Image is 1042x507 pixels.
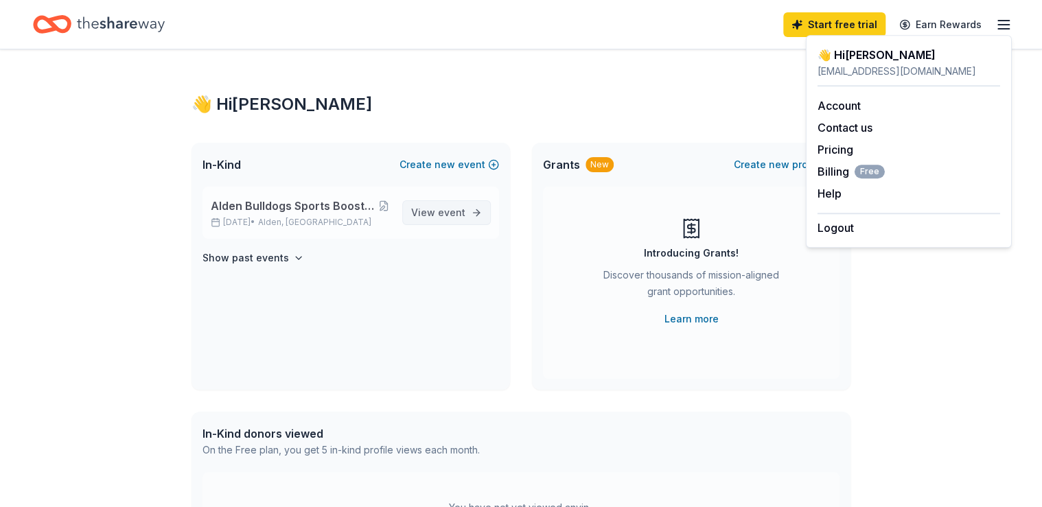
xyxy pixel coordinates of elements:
[769,156,789,173] span: new
[818,63,1000,80] div: [EMAIL_ADDRESS][DOMAIN_NAME]
[202,425,480,442] div: In-Kind donors viewed
[734,156,840,173] button: Createnewproject
[211,217,391,228] p: [DATE] •
[202,250,289,266] h4: Show past events
[783,12,885,37] a: Start free trial
[818,185,842,202] button: Help
[411,204,465,221] span: View
[192,93,850,115] div: 👋 Hi [PERSON_NAME]
[211,198,376,214] span: Alden Bulldogs Sports Boosters 2nd Annual Golf Outing
[258,217,371,228] span: Alden, [GEOGRAPHIC_DATA]
[818,119,872,136] button: Contact us
[818,220,854,236] button: Logout
[400,156,499,173] button: Createnewevent
[438,207,465,218] span: event
[402,200,491,225] a: View event
[664,311,719,327] a: Learn more
[586,157,614,172] div: New
[33,8,165,40] a: Home
[202,250,304,266] button: Show past events
[855,165,885,178] span: Free
[891,12,990,37] a: Earn Rewards
[818,47,1000,63] div: 👋 Hi [PERSON_NAME]
[598,267,785,305] div: Discover thousands of mission-aligned grant opportunities.
[435,156,455,173] span: new
[644,245,739,261] div: Introducing Grants!
[202,156,241,173] span: In-Kind
[202,442,480,458] div: On the Free plan, you get 5 in-kind profile views each month.
[543,156,580,173] span: Grants
[818,163,885,180] span: Billing
[818,163,885,180] button: BillingFree
[818,143,853,156] a: Pricing
[818,99,861,113] a: Account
